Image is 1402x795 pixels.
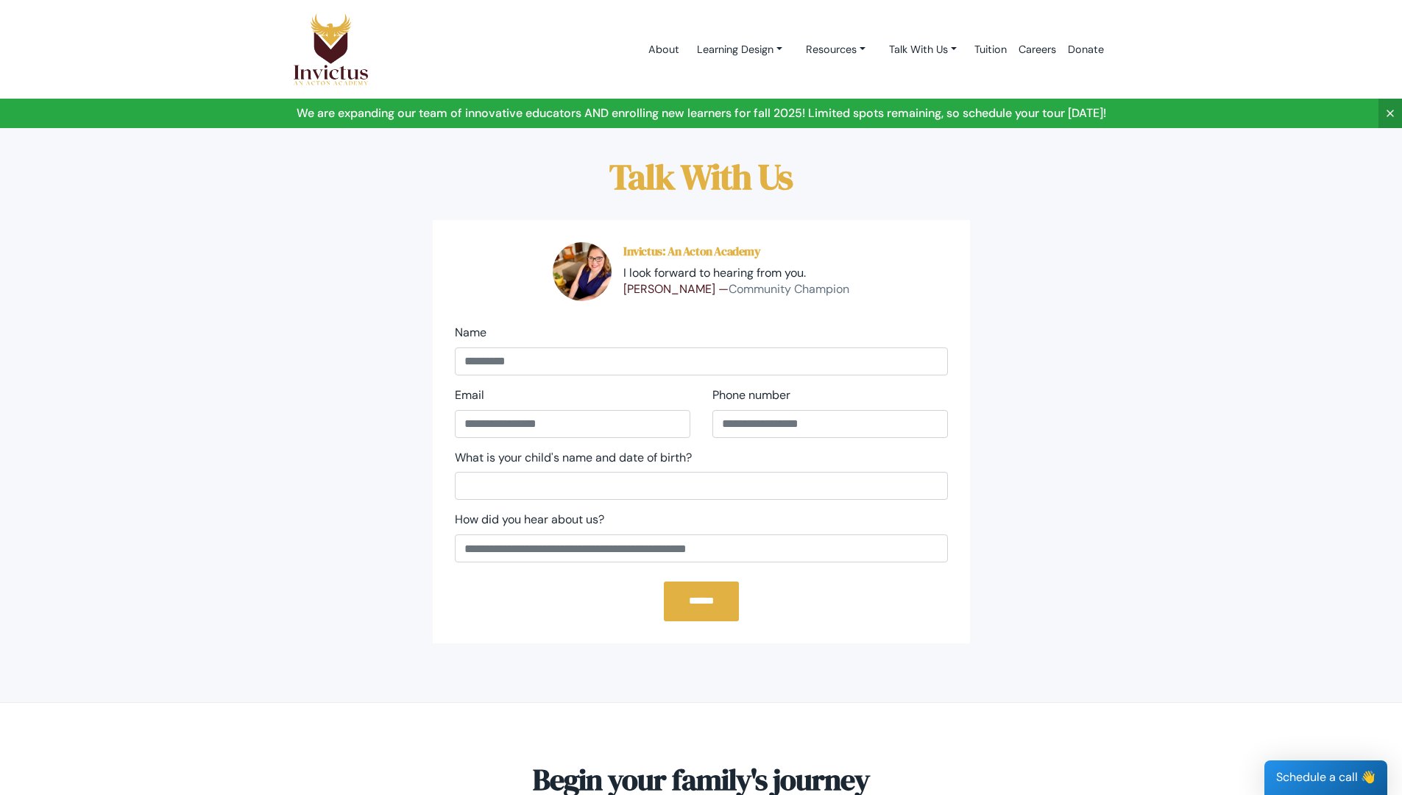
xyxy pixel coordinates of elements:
[623,265,849,282] p: I look forward to hearing from you.
[293,158,1110,197] h1: Talk With Us
[293,13,369,86] img: Logo
[794,36,877,63] a: Resources
[877,36,969,63] a: Talk With Us
[455,450,692,467] label: What is your child's name and date of birth?
[642,18,685,81] a: About
[1013,18,1062,81] a: Careers
[623,281,849,298] p: [PERSON_NAME] —
[712,387,790,404] label: Phone number
[455,512,604,529] label: How did you hear about us?
[685,36,794,63] a: Learning Design
[1264,760,1387,795] div: Schedule a call 👋
[455,325,486,342] label: Name
[729,281,849,297] span: Community Champion
[455,387,484,404] label: Email
[969,18,1013,81] a: Tuition
[553,242,612,301] img: sarah.jpg
[1062,18,1110,81] a: Donate
[623,244,849,258] h5: Invictus: An Acton Academy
